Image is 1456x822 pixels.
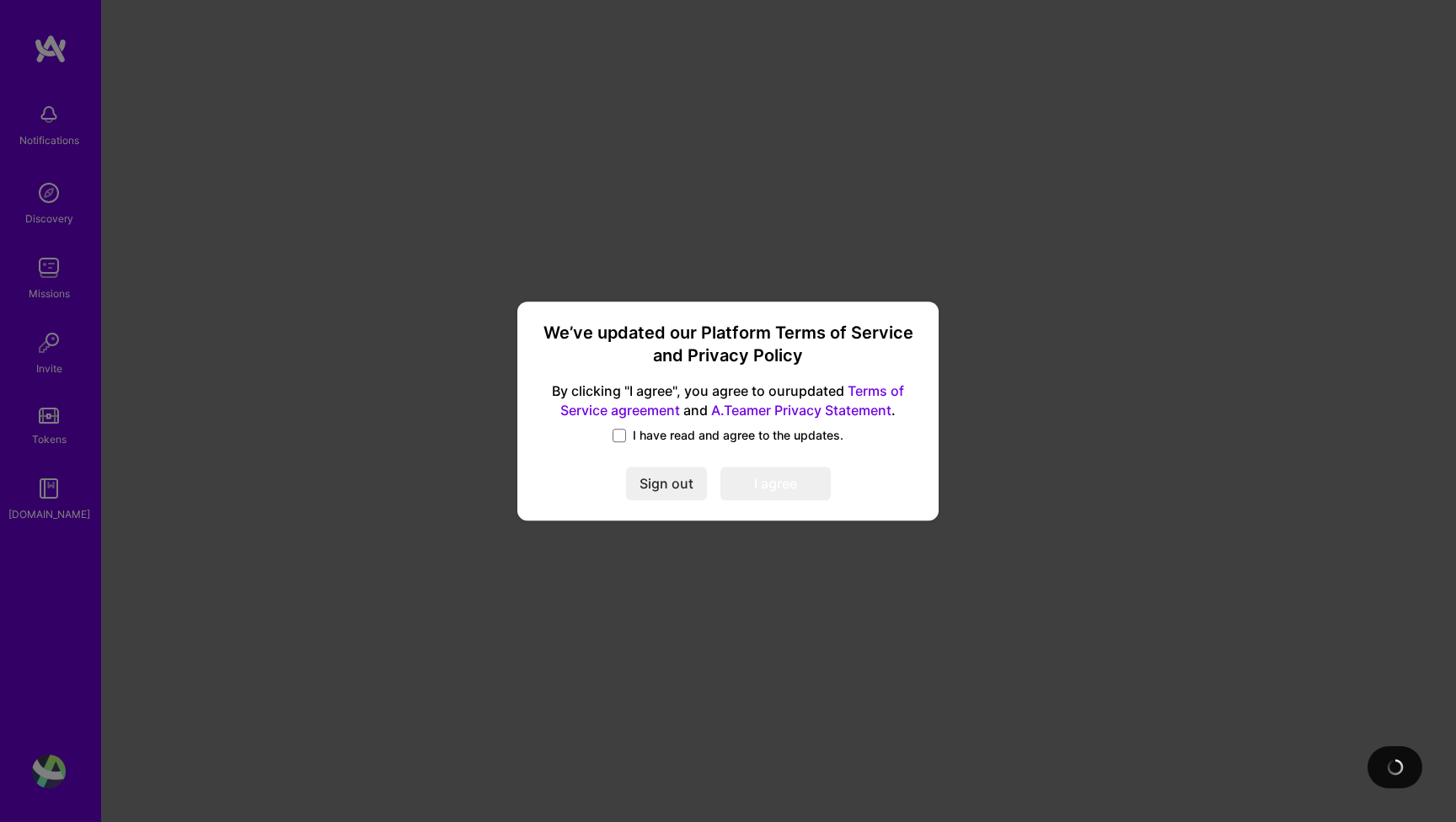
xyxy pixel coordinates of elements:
[560,382,904,419] a: Terms of Service agreement
[626,467,707,500] button: Sign out
[720,467,831,500] button: I agree
[1385,757,1405,777] img: loading
[711,402,891,419] a: A.Teamer Privacy Statement
[538,322,918,368] h3: We’ve updated our Platform Terms of Service and Privacy Policy
[633,427,843,444] span: I have read and agree to the updates.
[538,382,918,420] span: By clicking "I agree", you agree to our updated and .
